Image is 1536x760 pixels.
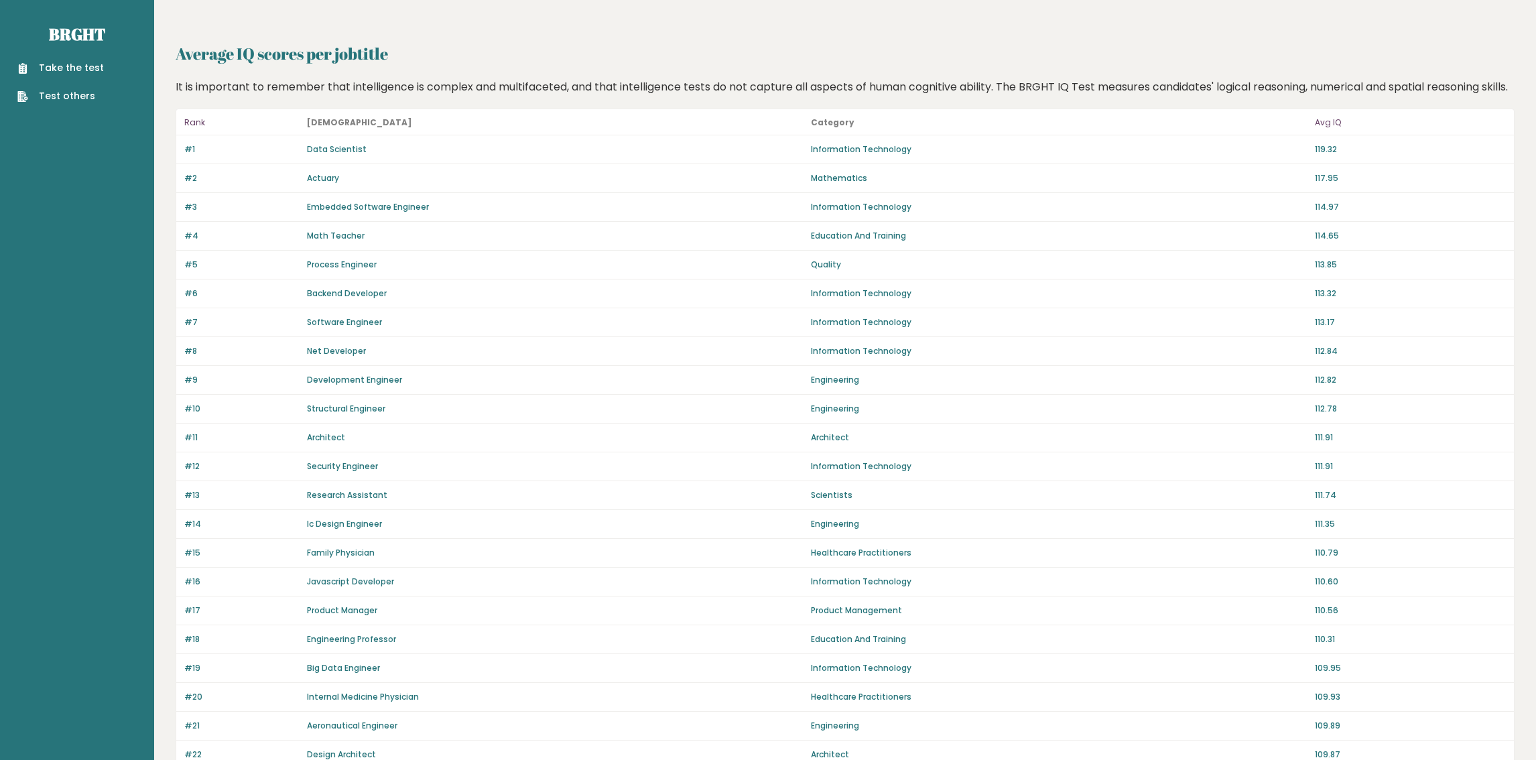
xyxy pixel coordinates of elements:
p: #15 [184,547,299,559]
p: #9 [184,374,299,386]
p: #10 [184,403,299,415]
a: Security Engineer [307,460,378,472]
p: 112.82 [1315,374,1506,386]
a: Embedded Software Engineer [307,201,429,212]
p: 111.91 [1315,460,1506,472]
h2: Average IQ scores per jobtitle [176,42,1515,66]
p: Engineering [811,403,1307,415]
a: Actuary [307,172,339,184]
a: Big Data Engineer [307,662,380,674]
p: 113.85 [1315,259,1506,271]
a: Data Scientist [307,143,367,155]
p: Healthcare Practitioners [811,691,1307,703]
p: Information Technology [811,576,1307,588]
a: Family Physician [307,547,375,558]
p: 110.56 [1315,605,1506,617]
a: Take the test [17,61,104,75]
p: Healthcare Practitioners [811,547,1307,559]
p: Engineering [811,374,1307,386]
p: #8 [184,345,299,357]
p: Mathematics [811,172,1307,184]
p: Information Technology [811,288,1307,300]
p: Rank [184,115,299,131]
p: Engineering [811,720,1307,732]
p: 114.97 [1315,201,1506,213]
p: Information Technology [811,316,1307,328]
p: 113.32 [1315,288,1506,300]
p: #14 [184,518,299,530]
p: 111.74 [1315,489,1506,501]
a: Internal Medicine Physician [307,691,419,702]
p: Information Technology [811,460,1307,472]
p: #1 [184,143,299,155]
a: Math Teacher [307,230,365,241]
p: #20 [184,691,299,703]
p: 110.60 [1315,576,1506,588]
p: 117.95 [1315,172,1506,184]
p: #5 [184,259,299,271]
a: Backend Developer [307,288,387,299]
a: Structural Engineer [307,403,385,414]
a: Net Developer [307,345,366,357]
p: Engineering [811,518,1307,530]
p: Information Technology [811,345,1307,357]
p: 110.31 [1315,633,1506,645]
p: Information Technology [811,201,1307,213]
p: #6 [184,288,299,300]
p: 112.78 [1315,403,1506,415]
p: Information Technology [811,143,1307,155]
p: Architect [811,432,1307,444]
b: [DEMOGRAPHIC_DATA] [307,117,412,128]
p: 111.91 [1315,432,1506,444]
a: Software Engineer [307,316,382,328]
p: Scientists [811,489,1307,501]
p: 109.89 [1315,720,1506,732]
a: Architect [307,432,345,443]
p: #21 [184,720,299,732]
p: Education And Training [811,230,1307,242]
p: #12 [184,460,299,472]
p: #17 [184,605,299,617]
a: Aeronautical Engineer [307,720,397,731]
p: Product Management [811,605,1307,617]
p: #19 [184,662,299,674]
a: Product Manager [307,605,377,616]
p: 111.35 [1315,518,1506,530]
a: Development Engineer [307,374,402,385]
a: Design Architect [307,749,376,760]
p: #18 [184,633,299,645]
p: 109.93 [1315,691,1506,703]
p: #2 [184,172,299,184]
div: It is important to remember that intelligence is complex and multifaceted, and that intelligence ... [171,79,1520,95]
p: 113.17 [1315,316,1506,328]
a: Engineering Professor [307,633,396,645]
p: #3 [184,201,299,213]
p: Education And Training [811,633,1307,645]
p: 119.32 [1315,143,1506,155]
p: #16 [184,576,299,588]
p: #4 [184,230,299,242]
p: #13 [184,489,299,501]
p: 114.65 [1315,230,1506,242]
b: Category [811,117,854,128]
a: Javascript Developer [307,576,394,587]
a: Research Assistant [307,489,387,501]
p: #7 [184,316,299,328]
p: Information Technology [811,662,1307,674]
a: Ic Design Engineer [307,518,382,529]
a: Process Engineer [307,259,377,270]
p: Avg IQ [1315,115,1506,131]
p: 110.79 [1315,547,1506,559]
p: 109.95 [1315,662,1506,674]
p: Quality [811,259,1307,271]
a: Brght [49,23,105,45]
a: Test others [17,89,104,103]
p: #11 [184,432,299,444]
p: 112.84 [1315,345,1506,357]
